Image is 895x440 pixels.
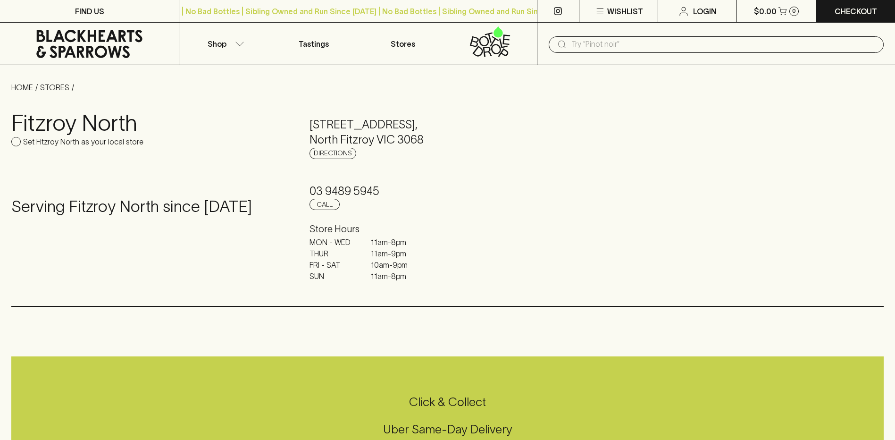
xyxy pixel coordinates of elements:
[309,184,585,199] h5: 03 9489 5945
[11,83,33,92] a: HOME
[371,248,418,259] p: 11am - 9pm
[309,271,357,282] p: SUN
[208,38,226,50] p: Shop
[571,37,876,52] input: Try "Pinot noir"
[309,237,357,248] p: MON - WED
[75,6,104,17] p: FIND US
[607,6,643,17] p: Wishlist
[358,23,447,65] a: Stores
[23,136,143,147] p: Set Fitzroy North as your local store
[269,23,358,65] a: Tastings
[371,237,418,248] p: 11am - 8pm
[371,271,418,282] p: 11am - 8pm
[693,6,717,17] p: Login
[11,110,287,136] h3: Fitzroy North
[309,117,585,147] h5: [STREET_ADDRESS] , North Fitzroy VIC 3068
[835,6,877,17] p: Checkout
[11,197,287,217] h4: Serving Fitzroy North since [DATE]
[309,199,340,210] a: Call
[309,259,357,271] p: FRI - SAT
[792,8,796,14] p: 0
[754,6,777,17] p: $0.00
[299,38,329,50] p: Tastings
[179,23,268,65] button: Shop
[309,148,356,159] a: Directions
[309,248,357,259] p: THUR
[309,221,585,237] h6: Store Hours
[11,394,884,410] h5: Click & Collect
[391,38,415,50] p: Stores
[371,259,418,271] p: 10am - 9pm
[40,83,69,92] a: STORES
[11,422,884,437] h5: Uber Same-Day Delivery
